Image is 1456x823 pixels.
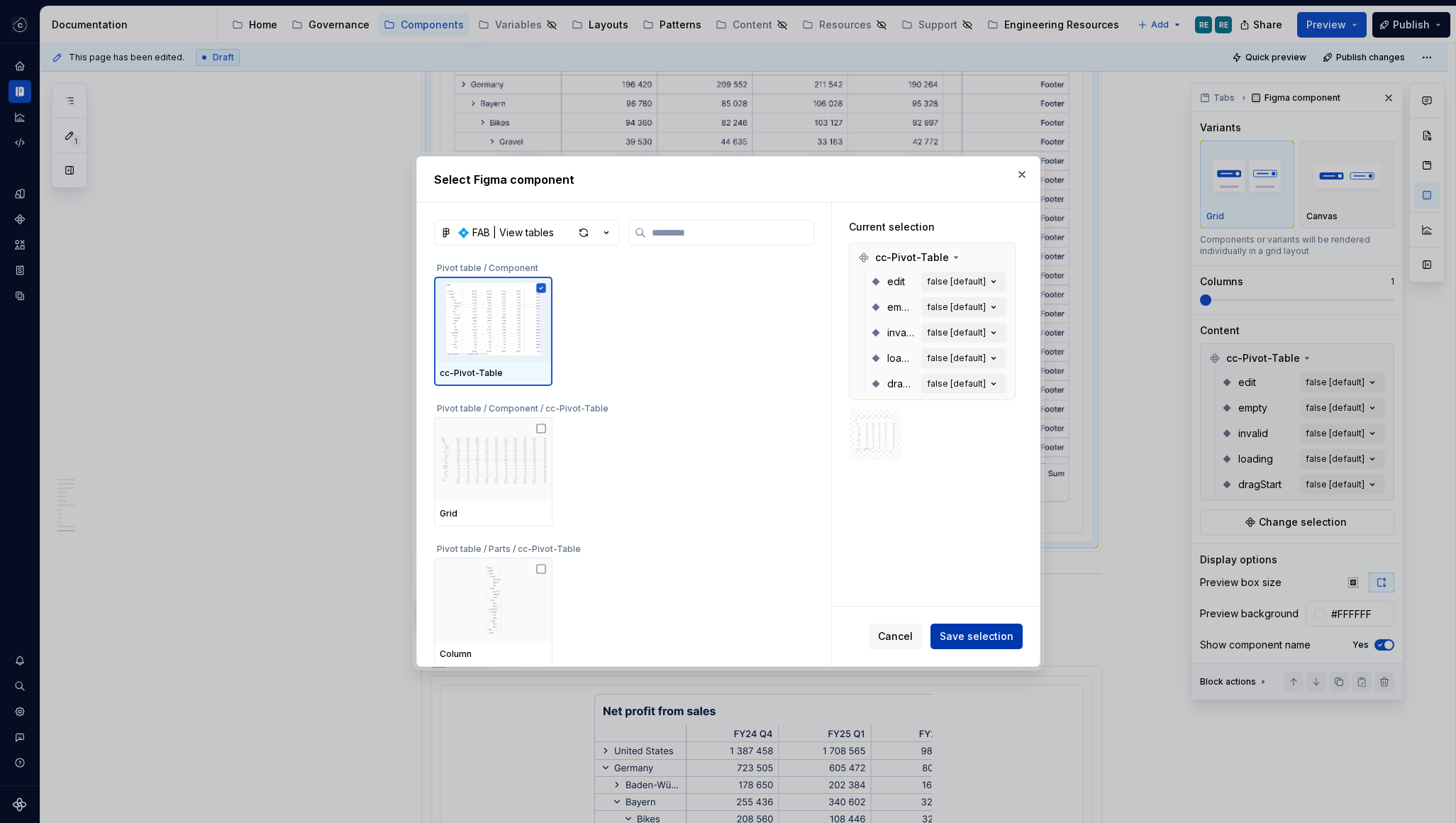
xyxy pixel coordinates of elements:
[887,326,916,340] span: invalid
[875,250,949,265] span: cc-Pivot-Table
[869,624,922,649] button: Cancel
[927,378,986,390] div: false [default]
[434,394,807,417] div: Pivot table / Component / cc-Pivot-Table
[878,629,913,644] span: Cancel
[434,535,807,558] div: Pivot table / Parts / cc-Pivot-Table
[921,323,1006,343] button: false [default]
[852,246,1012,269] div: cc-Pivot-Table
[921,297,1006,317] button: false [default]
[457,226,554,240] div: 💠 FAB | View tables
[887,275,905,289] span: edit
[927,327,986,338] div: false [default]
[434,171,1023,188] h2: Select Figma component
[434,254,807,277] div: Pivot table / Component
[849,220,1016,234] div: Current selection
[440,508,547,519] div: Grid
[434,220,620,245] button: 💠 FAB | View tables
[927,353,986,364] div: false [default]
[440,648,547,660] div: Column
[927,276,986,287] div: false [default]
[940,629,1013,644] span: Save selection
[921,272,1006,292] button: false [default]
[440,368,547,379] div: cc-Pivot-Table
[930,624,1023,649] button: Save selection
[921,374,1006,394] button: false [default]
[887,351,916,365] span: loading
[887,377,916,391] span: dragStart
[927,302,986,313] div: false [default]
[887,300,916,314] span: empty
[921,348,1006,368] button: false [default]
